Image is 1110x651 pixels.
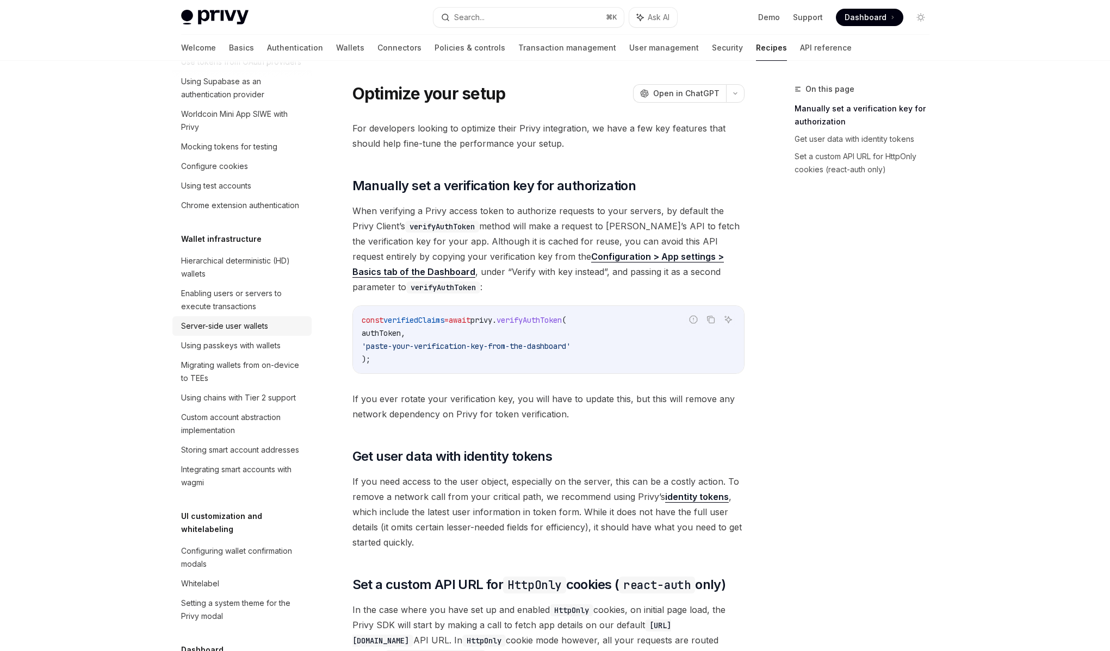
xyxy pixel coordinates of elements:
[172,104,312,137] a: Worldcoin Mini App SIWE with Privy
[550,604,593,616] code: HttpOnly
[181,108,305,134] div: Worldcoin Mini App SIWE with Privy
[606,13,617,22] span: ⌘ K
[172,388,312,408] a: Using chains with Tier 2 support
[800,35,852,61] a: API reference
[435,35,505,61] a: Policies & controls
[362,354,370,364] span: );
[181,510,312,536] h5: UI customization and whitelabeling
[172,72,312,104] a: Using Supabase as an authentication provider
[181,160,248,173] div: Configure cookies
[795,100,938,130] a: Manually set a verification key for authorization
[181,179,251,192] div: Using test accounts
[181,597,305,623] div: Setting a system theme for the Privy modal
[181,35,216,61] a: Welcome
[492,315,497,325] span: .
[518,35,616,61] a: Transaction management
[362,341,570,351] span: 'paste-your-verification-key-from-the-dashboard'
[172,251,312,284] a: Hierarchical deterministic (HD) wallets
[172,593,312,626] a: Setting a system theme for the Privy modal
[653,88,720,99] span: Open in ChatGPT
[181,320,268,333] div: Server-side user wallets
[172,157,312,176] a: Configure cookies
[352,177,636,195] span: Manually set a verification key for authorization
[497,315,562,325] span: verifyAuthToken
[406,281,480,293] code: verifyAuthToken
[648,12,669,23] span: Ask AI
[362,328,401,338] span: authToken
[454,11,485,24] div: Search...
[352,391,745,422] span: If you ever rotate your verification key, you will have to update this, but this will remove any ...
[172,284,312,316] a: Enabling users or servers to execute transactions
[172,336,312,355] a: Using passkeys with wallets
[172,574,312,593] a: Whitelabel
[795,148,938,178] a: Set a custom API URL for HttpOnly cookies (react-auth only)
[912,9,929,26] button: Toggle dark mode
[181,577,219,590] div: Whitelabel
[181,287,305,313] div: Enabling users or servers to execute transactions
[352,203,745,295] span: When verifying a Privy access token to authorize requests to your servers, by default the Privy C...
[377,35,421,61] a: Connectors
[704,312,718,327] button: Copy the contents from the code block
[181,544,305,571] div: Configuring wallet confirmation modals
[172,355,312,388] a: Migrating wallets from on-device to TEEs
[712,35,743,61] a: Security
[633,84,726,103] button: Open in ChatGPT
[181,233,262,246] h5: Wallet infrastructure
[352,576,725,593] span: Set a custom API URL for cookies ( only)
[181,75,305,101] div: Using Supabase as an authentication provider
[665,491,729,503] a: identity tokens
[172,541,312,574] a: Configuring wallet confirmation modals
[562,315,566,325] span: (
[352,448,553,465] span: Get user data with identity tokens
[336,35,364,61] a: Wallets
[172,460,312,492] a: Integrating smart accounts with wagmi
[845,12,886,23] span: Dashboard
[181,140,277,153] div: Mocking tokens for testing
[172,408,312,440] a: Custom account abstraction implementation
[444,315,449,325] span: =
[793,12,823,23] a: Support
[805,83,854,96] span: On this page
[362,315,383,325] span: const
[686,312,700,327] button: Report incorrect code
[795,130,938,148] a: Get user data with identity tokens
[172,440,312,460] a: Storing smart account addresses
[405,221,479,233] code: verifyAuthToken
[172,196,312,215] a: Chrome extension authentication
[181,391,296,404] div: Using chains with Tier 2 support
[503,577,566,593] code: HttpOnly
[449,315,470,325] span: await
[721,312,735,327] button: Ask AI
[470,315,492,325] span: privy
[619,577,695,593] code: react-auth
[629,8,677,27] button: Ask AI
[433,8,624,27] button: Search...⌘K
[181,359,305,385] div: Migrating wallets from on-device to TEEs
[629,35,699,61] a: User management
[352,121,745,151] span: For developers looking to optimize their Privy integration, we have a few key features that shoul...
[756,35,787,61] a: Recipes
[401,328,405,338] span: ,
[172,176,312,196] a: Using test accounts
[181,199,299,212] div: Chrome extension authentication
[836,9,903,26] a: Dashboard
[758,12,780,23] a: Demo
[181,463,305,489] div: Integrating smart accounts with wagmi
[172,316,312,336] a: Server-side user wallets
[181,411,305,437] div: Custom account abstraction implementation
[181,10,249,25] img: light logo
[352,84,506,103] h1: Optimize your setup
[383,315,444,325] span: verifiedClaims
[352,474,745,550] span: If you need access to the user object, especially on the server, this can be a costly action. To ...
[181,339,281,352] div: Using passkeys with wallets
[181,443,299,456] div: Storing smart account addresses
[181,254,305,280] div: Hierarchical deterministic (HD) wallets
[462,635,506,647] code: HttpOnly
[267,35,323,61] a: Authentication
[229,35,254,61] a: Basics
[172,137,312,157] a: Mocking tokens for testing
